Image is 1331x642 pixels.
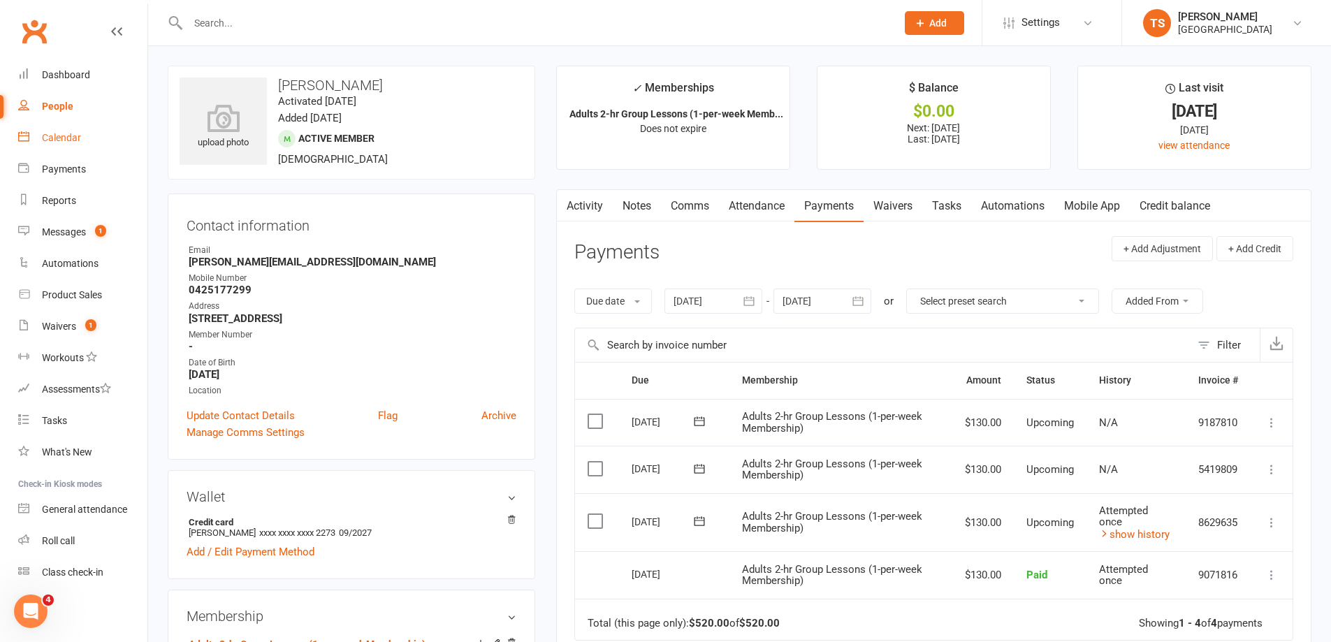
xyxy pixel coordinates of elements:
[189,340,516,353] strong: -
[187,515,516,540] li: [PERSON_NAME]
[42,415,67,426] div: Tasks
[18,557,147,588] a: Class kiosk mode
[742,410,922,435] span: Adults 2-hr Group Lessons (1-per-week Membership)
[42,195,76,206] div: Reports
[42,535,75,546] div: Roll call
[42,289,102,300] div: Product Sales
[640,123,706,134] span: Does not expire
[42,132,81,143] div: Calendar
[18,185,147,217] a: Reports
[298,133,374,144] span: Active member
[42,352,84,363] div: Workouts
[1191,328,1260,362] button: Filter
[18,311,147,342] a: Waivers 1
[661,190,719,222] a: Comms
[189,300,516,313] div: Address
[952,363,1014,398] th: Amount
[905,11,964,35] button: Add
[1014,363,1086,398] th: Status
[1112,236,1213,261] button: + Add Adjustment
[14,594,48,628] iframe: Intercom live chat
[1112,289,1203,314] button: Added From
[187,407,295,424] a: Update Contact Details
[481,407,516,424] a: Archive
[1143,9,1171,37] div: TS
[187,212,516,233] h3: Contact information
[1099,416,1118,429] span: N/A
[18,437,147,468] a: What's New
[952,551,1014,599] td: $130.00
[184,13,887,33] input: Search...
[794,190,864,222] a: Payments
[189,312,516,325] strong: [STREET_ADDRESS]
[1186,551,1251,599] td: 9071816
[1091,104,1298,119] div: [DATE]
[864,190,922,222] a: Waivers
[632,79,714,105] div: Memberships
[971,190,1054,222] a: Automations
[1054,190,1130,222] a: Mobile App
[187,424,305,441] a: Manage Comms Settings
[42,384,111,395] div: Assessments
[189,284,516,296] strong: 0425177299
[689,617,729,629] strong: $520.00
[18,342,147,374] a: Workouts
[18,374,147,405] a: Assessments
[278,112,342,124] time: Added [DATE]
[278,95,356,108] time: Activated [DATE]
[613,190,661,222] a: Notes
[18,59,147,91] a: Dashboard
[18,405,147,437] a: Tasks
[1186,493,1251,552] td: 8629635
[18,91,147,122] a: People
[1091,122,1298,138] div: [DATE]
[569,108,783,119] strong: Adults 2-hr Group Lessons (1-per-week Memb...
[1026,416,1074,429] span: Upcoming
[729,363,953,398] th: Membership
[632,411,696,432] div: [DATE]
[588,618,780,629] div: Total (this page only): of
[42,258,99,269] div: Automations
[18,154,147,185] a: Payments
[18,525,147,557] a: Roll call
[1216,236,1293,261] button: + Add Credit
[1179,617,1201,629] strong: 1 - 4
[18,217,147,248] a: Messages 1
[557,190,613,222] a: Activity
[742,510,922,534] span: Adults 2-hr Group Lessons (1-per-week Membership)
[189,272,516,285] div: Mobile Number
[187,608,516,624] h3: Membership
[189,384,516,397] div: Location
[1217,337,1241,353] div: Filter
[1099,463,1118,476] span: N/A
[952,446,1014,493] td: $130.00
[278,153,388,166] span: [DEMOGRAPHIC_DATA]
[1026,516,1074,529] span: Upcoming
[42,101,73,112] div: People
[189,328,516,342] div: Member Number
[1139,618,1263,629] div: Showing of payments
[189,256,516,268] strong: [PERSON_NAME][EMAIL_ADDRESS][DOMAIN_NAME]
[1158,140,1230,151] a: view attendance
[632,563,696,585] div: [DATE]
[922,190,971,222] a: Tasks
[339,527,372,538] span: 09/2027
[18,494,147,525] a: General attendance kiosk mode
[42,321,76,332] div: Waivers
[378,407,398,424] a: Flag
[1099,563,1148,588] span: Attempted once
[42,226,86,238] div: Messages
[189,368,516,381] strong: [DATE]
[619,363,729,398] th: Due
[830,104,1038,119] div: $0.00
[18,248,147,279] a: Automations
[42,163,86,175] div: Payments
[884,293,894,309] div: or
[929,17,947,29] span: Add
[42,446,92,458] div: What's New
[574,242,660,263] h3: Payments
[574,289,652,314] button: Due date
[632,511,696,532] div: [DATE]
[95,225,106,237] span: 1
[1026,569,1047,581] span: Paid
